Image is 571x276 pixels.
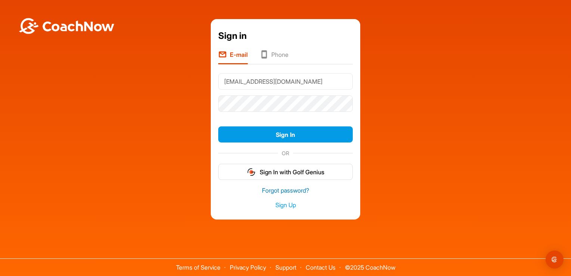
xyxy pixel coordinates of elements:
span: OR [278,149,293,157]
li: Phone [260,50,288,64]
button: Sign In [218,126,353,142]
a: Support [275,264,296,271]
a: Contact Us [306,264,336,271]
li: E-mail [218,50,248,64]
a: Terms of Service [176,264,220,271]
div: Sign in [218,29,353,43]
button: Sign In with Golf Genius [218,164,353,180]
input: E-mail [218,73,353,90]
img: BwLJSsUCoWCh5upNqxVrqldRgqLPVwmV24tXu5FoVAoFEpwwqQ3VIfuoInZCoVCoTD4vwADAC3ZFMkVEQFDAAAAAElFTkSuQmCC [18,18,115,34]
img: gg_logo [247,168,256,177]
a: Privacy Policy [230,264,266,271]
span: © 2025 CoachNow [341,259,399,270]
a: Sign Up [218,201,353,209]
a: Forgot password? [218,186,353,195]
div: Open Intercom Messenger [546,251,564,269]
